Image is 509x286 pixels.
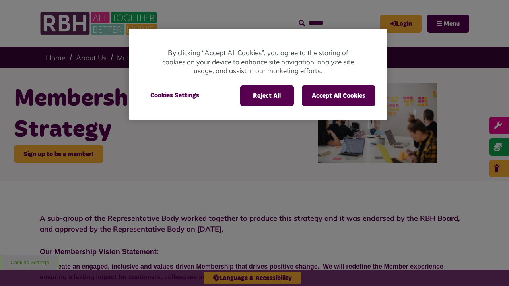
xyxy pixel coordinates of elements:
button: Cookies Settings [141,85,209,105]
button: Reject All [240,85,294,106]
div: Cookie banner [129,29,387,120]
button: Accept All Cookies [302,85,375,106]
p: By clicking “Accept All Cookies”, you agree to the storing of cookies on your device to enhance s... [161,48,356,75]
div: Privacy [129,29,387,120]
